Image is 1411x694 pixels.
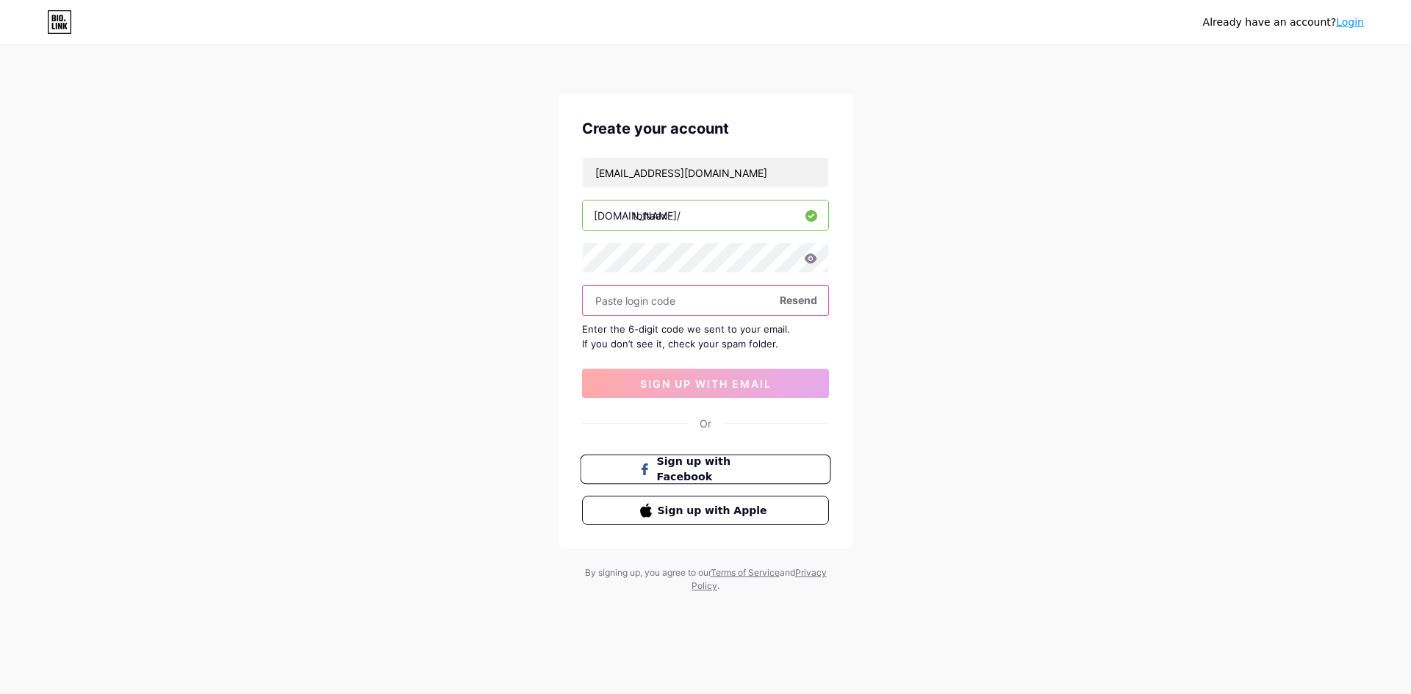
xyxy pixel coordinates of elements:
[582,496,829,525] button: Sign up with Apple
[583,200,828,230] input: username
[780,292,817,308] span: Resend
[1336,16,1364,28] a: Login
[583,286,828,315] input: Paste login code
[582,322,829,351] div: Enter the 6-digit code we sent to your email. If you don’t see it, check your spam folder.
[581,566,830,593] div: By signing up, you agree to our and .
[711,567,780,578] a: Terms of Service
[594,208,681,223] div: [DOMAIN_NAME]/
[582,455,829,484] a: Sign up with Facebook
[583,158,828,187] input: Email
[582,369,829,398] button: sign up with email
[658,503,772,518] span: Sign up with Apple
[640,377,772,390] span: sign up with email
[657,454,772,485] span: Sign up with Facebook
[582,118,829,140] div: Create your account
[700,416,711,431] div: Or
[580,455,830,485] button: Sign up with Facebook
[1203,15,1364,30] div: Already have an account?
